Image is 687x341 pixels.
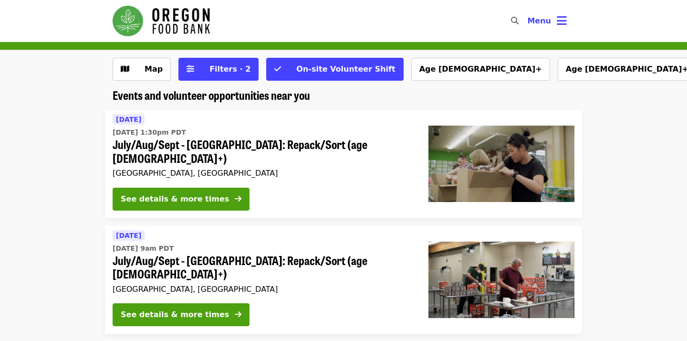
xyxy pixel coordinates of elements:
a: See details for "July/Aug/Sept - Portland: Repack/Sort (age 16+)" [105,226,582,334]
div: See details & more times [121,309,229,320]
span: Events and volunteer opportunities near you [113,86,310,103]
div: See details & more times [121,193,229,205]
button: Show map view [113,58,171,81]
button: See details & more times [113,188,250,211]
img: July/Aug/Sept - Portland: Repack/Sort (age 8+) organized by Oregon Food Bank [428,126,574,202]
i: search icon [511,16,519,25]
i: arrow-right icon [235,310,241,319]
button: On-site Volunteer Shift [266,58,403,81]
div: [GEOGRAPHIC_DATA], [GEOGRAPHIC_DATA] [113,285,413,294]
span: [DATE] [116,116,141,123]
span: Filters · 2 [209,64,250,74]
i: map icon [121,64,129,74]
a: See details for "July/Aug/Sept - Portland: Repack/Sort (age 8+)" [105,110,582,218]
i: sliders-h icon [187,64,194,74]
span: July/Aug/Sept - [GEOGRAPHIC_DATA]: Repack/Sort (age [DEMOGRAPHIC_DATA]+) [113,138,413,165]
img: July/Aug/Sept - Portland: Repack/Sort (age 16+) organized by Oregon Food Bank [428,242,574,318]
span: Map [145,64,163,74]
i: arrow-right icon [235,194,241,203]
i: bars icon [557,14,567,28]
button: See details & more times [113,303,250,326]
span: On-site Volunteer Shift [296,64,395,74]
div: [GEOGRAPHIC_DATA], [GEOGRAPHIC_DATA] [113,169,413,178]
time: [DATE] 9am PDT [113,244,174,254]
span: Menu [527,16,551,25]
button: Toggle account menu [520,10,574,32]
input: Search [524,10,532,32]
button: Filters (2 selected) [178,58,259,81]
span: July/Aug/Sept - [GEOGRAPHIC_DATA]: Repack/Sort (age [DEMOGRAPHIC_DATA]+) [113,254,413,281]
button: Age [DEMOGRAPHIC_DATA]+ [411,58,550,81]
span: [DATE] [116,232,141,239]
time: [DATE] 1:30pm PDT [113,128,186,138]
i: check icon [274,64,281,74]
img: Oregon Food Bank - Home [113,6,210,36]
